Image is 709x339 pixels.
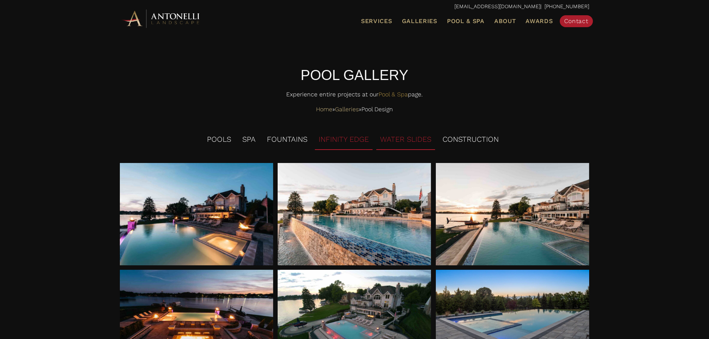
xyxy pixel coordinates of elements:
a: Galleries [399,16,440,26]
a: Pool & Spa [444,16,488,26]
span: Awards [526,17,553,25]
span: About [494,18,516,24]
a: Contact [560,15,593,27]
a: Services [358,16,395,26]
span: Galleries [402,17,437,25]
span: Services [361,18,392,24]
a: Awards [523,16,556,26]
nav: Breadcrumbs [120,104,589,115]
a: Pool & Spa [379,91,408,98]
a: Galleries [335,104,359,115]
li: SPA [239,129,259,150]
li: POOLS [203,129,235,150]
li: FOUNTAINS [263,129,311,150]
li: WATER SLIDES [376,129,435,150]
span: Contact [564,17,588,25]
p: | [PHONE_NUMBER] [120,2,589,12]
a: [EMAIL_ADDRESS][DOMAIN_NAME] [454,3,540,9]
span: Pool Design [361,104,393,115]
a: About [491,16,519,26]
li: CONSTRUCTION [439,129,502,150]
span: Pool & Spa [447,17,485,25]
span: » » [316,104,393,115]
p: Experience entire projects at our page. [120,89,589,104]
img: Antonelli Horizontal Logo [120,8,202,29]
a: Home [316,104,332,115]
li: INFINITY EDGE [315,129,373,150]
h5: POOL GALLERY [120,65,589,85]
